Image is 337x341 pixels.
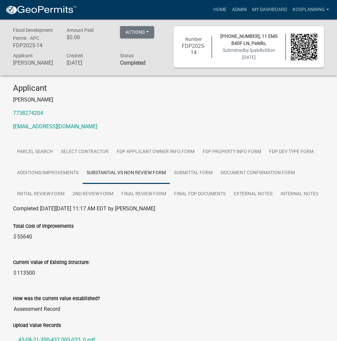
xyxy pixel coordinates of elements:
a: Initial Review Form [13,184,69,205]
h6: FDP2025-14 [180,43,207,56]
a: Home [211,3,229,16]
span: [PHONE_NUMBER], 11 EMS B40F LN, Palello, [220,33,277,46]
a: Submittal Form [170,162,217,184]
span: Status [120,53,134,58]
a: kosplanning [290,3,332,16]
a: Document Confirmation Form [217,162,299,184]
h4: Applicant [13,83,324,93]
a: 7738274204 [13,110,43,116]
label: How was the current value established? [13,296,100,301]
a: Substantial vs Non Review Form [83,162,170,184]
strong: Completed [120,60,145,66]
a: Final FDP Documents [170,184,230,205]
h6: $0.00 [67,34,110,41]
span: Created [67,53,83,58]
a: Select contractor [57,141,113,163]
h6: [PERSON_NAME] [13,60,57,66]
a: My Dashboard [249,3,290,16]
span: Completed [DATE][DATE] 11:17 AM EDT by [PERSON_NAME] [13,205,155,212]
span: Number [185,37,202,42]
a: 2nd Review Form [69,184,117,205]
span: by lpalello58 [244,48,270,53]
label: Total Cost of Improvements [13,224,74,229]
h6: [DATE] [67,60,110,66]
a: FDP Dev Type Form [265,141,318,163]
img: QR code [291,34,317,60]
label: Upload Value Records [13,323,61,328]
span: Amount Paid [67,27,94,33]
span: Submitted on [DATE] [223,48,275,60]
a: External Notes [230,184,276,205]
a: Final Review Form [117,184,170,205]
a: Admin [229,3,249,16]
button: Actions [120,26,154,38]
span: $ [13,230,17,244]
span: Applicant [13,53,33,58]
a: Internal Notes [276,184,322,205]
h6: FDP2025-14 [13,42,57,49]
a: FDP Applicant Owner Info Form [113,141,199,163]
a: Additions/Improvements [13,162,83,184]
p: [PERSON_NAME] [13,96,324,104]
a: FDP Property Info Form [199,141,265,163]
span: $ [13,266,17,280]
label: Current Value of Existing Structure: [13,260,90,265]
span: Flood Development Permit - APC [13,27,53,41]
a: Parcel search [13,141,57,163]
a: [EMAIL_ADDRESS][DOMAIN_NAME] [13,123,97,130]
